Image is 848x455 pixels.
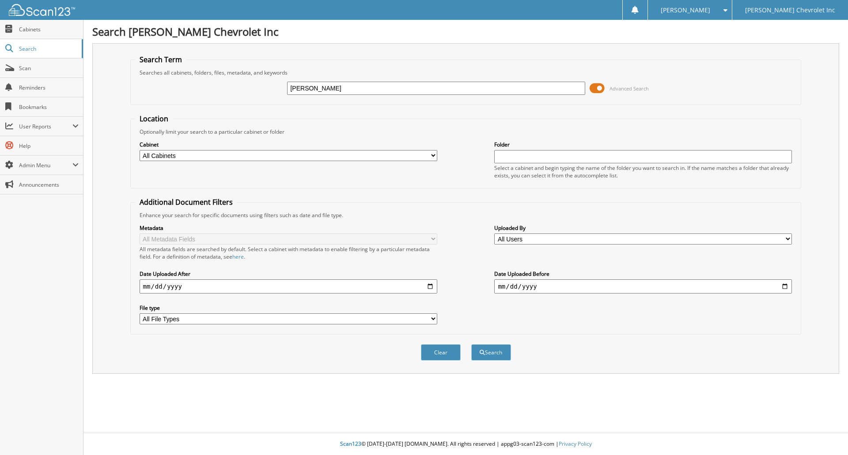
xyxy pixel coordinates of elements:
legend: Search Term [135,55,186,64]
label: Metadata [140,224,437,232]
div: Searches all cabinets, folders, files, metadata, and keywords [135,69,797,76]
span: [PERSON_NAME] [661,8,710,13]
iframe: Chat Widget [804,413,848,455]
label: Cabinet [140,141,437,148]
span: Scan [19,64,79,72]
span: Reminders [19,84,79,91]
h1: Search [PERSON_NAME] Chevrolet Inc [92,24,839,39]
span: Advanced Search [609,85,649,92]
span: Search [19,45,77,53]
input: end [494,279,792,293]
span: [PERSON_NAME] Chevrolet Inc [745,8,835,13]
img: scan123-logo-white.svg [9,4,75,16]
label: Date Uploaded Before [494,270,792,278]
label: Date Uploaded After [140,270,437,278]
a: here [232,253,244,260]
input: start [140,279,437,293]
a: Privacy Policy [559,440,592,447]
div: Enhance your search for specific documents using filters such as date and file type. [135,211,797,219]
span: Admin Menu [19,162,72,169]
span: Announcements [19,181,79,188]
legend: Additional Document Filters [135,197,237,207]
label: Uploaded By [494,224,792,232]
span: Help [19,142,79,150]
div: All metadata fields are searched by default. Select a cabinet with metadata to enable filtering b... [140,245,437,260]
label: Folder [494,141,792,148]
div: Optionally limit your search to a particular cabinet or folder [135,128,797,135]
div: Select a cabinet and begin typing the name of the folder you want to search in. If the name match... [494,164,792,179]
button: Search [471,344,511,361]
div: © [DATE]-[DATE] [DOMAIN_NAME]. All rights reserved | appg03-scan123-com | [83,433,848,455]
label: File type [140,304,437,312]
span: User Reports [19,123,72,130]
legend: Location [135,114,173,124]
button: Clear [421,344,461,361]
span: Scan123 [340,440,361,447]
span: Cabinets [19,26,79,33]
span: Bookmarks [19,103,79,111]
